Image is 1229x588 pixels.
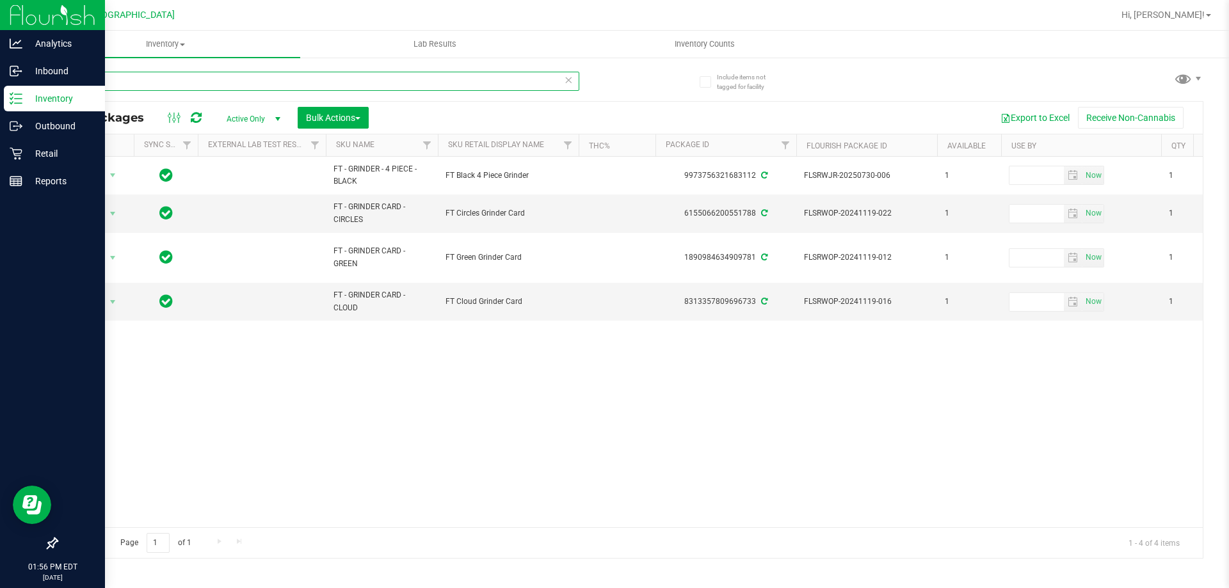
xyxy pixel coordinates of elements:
[446,170,571,182] span: FT Black 4 Piece Grinder
[717,72,781,91] span: Include items not tagged for facility
[10,120,22,132] inline-svg: Outbound
[305,134,326,156] a: Filter
[804,207,929,219] span: FLSRWOP-20241119-022
[1169,296,1217,308] span: 1
[22,63,99,79] p: Inbound
[22,173,99,189] p: Reports
[775,134,796,156] a: Filter
[1082,205,1104,223] span: select
[1082,166,1104,185] span: Set Current date
[336,140,374,149] a: SKU Name
[564,72,573,88] span: Clear
[804,251,929,264] span: FLSRWOP-20241119-012
[1169,251,1217,264] span: 1
[10,65,22,77] inline-svg: Inbound
[10,147,22,160] inline-svg: Retail
[159,248,173,266] span: In Sync
[654,170,798,182] div: 9973756321683112
[87,10,175,20] span: [GEOGRAPHIC_DATA]
[105,249,121,267] span: select
[300,31,570,58] a: Lab Results
[10,175,22,187] inline-svg: Reports
[570,31,839,58] a: Inventory Counts
[1082,204,1104,223] span: Set Current date
[22,91,99,106] p: Inventory
[10,37,22,50] inline-svg: Analytics
[10,92,22,105] inline-svg: Inventory
[945,296,993,308] span: 1
[177,134,198,156] a: Filter
[759,297,767,306] span: Sync from Compliance System
[654,296,798,308] div: 8313357809696733
[144,140,193,149] a: Sync Status
[1171,141,1185,150] a: Qty
[446,251,571,264] span: FT Green Grinder Card
[67,111,157,125] span: All Packages
[333,289,430,314] span: FT - GRINDER CARD - CLOUD
[992,107,1078,129] button: Export to Excel
[666,140,709,149] a: Package ID
[657,38,752,50] span: Inventory Counts
[1011,141,1036,150] a: Use By
[759,253,767,262] span: Sync from Compliance System
[654,251,798,264] div: 1890984634909781
[31,31,300,58] a: Inventory
[947,141,986,150] a: Available
[1078,107,1184,129] button: Receive Non-Cannabis
[13,486,51,524] iframe: Resource center
[1169,207,1217,219] span: 1
[56,72,579,91] input: Search Package ID, Item Name, SKU, Lot or Part Number...
[807,141,887,150] a: Flourish Package ID
[105,166,121,184] span: select
[105,205,121,223] span: select
[147,533,170,553] input: 1
[22,146,99,161] p: Retail
[417,134,438,156] a: Filter
[208,140,309,149] a: External Lab Test Result
[804,170,929,182] span: FLSRWJR-20250730-006
[306,113,360,123] span: Bulk Actions
[1082,166,1104,184] span: select
[159,166,173,184] span: In Sync
[759,209,767,218] span: Sync from Compliance System
[446,207,571,219] span: FT Circles Grinder Card
[1082,293,1104,311] span: select
[446,296,571,308] span: FT Cloud Grinder Card
[1064,166,1082,184] span: select
[759,171,767,180] span: Sync from Compliance System
[1064,293,1082,311] span: select
[22,36,99,51] p: Analytics
[1064,205,1082,223] span: select
[448,140,544,149] a: Sku Retail Display Name
[1118,533,1190,552] span: 1 - 4 of 4 items
[22,118,99,134] p: Outbound
[1082,292,1104,311] span: Set Current date
[1082,249,1104,267] span: select
[159,292,173,310] span: In Sync
[6,573,99,582] p: [DATE]
[159,204,173,222] span: In Sync
[654,207,798,219] div: 6155066200551788
[396,38,474,50] span: Lab Results
[6,561,99,573] p: 01:56 PM EDT
[1169,170,1217,182] span: 1
[1121,10,1205,20] span: Hi, [PERSON_NAME]!
[105,293,121,311] span: select
[1082,248,1104,267] span: Set Current date
[945,170,993,182] span: 1
[333,201,430,225] span: FT - GRINDER CARD - CIRCLES
[109,533,202,553] span: Page of 1
[31,38,300,50] span: Inventory
[333,163,430,187] span: FT - GRINDER - 4 PIECE - BLACK
[945,207,993,219] span: 1
[804,296,929,308] span: FLSRWOP-20241119-016
[589,141,610,150] a: THC%
[298,107,369,129] button: Bulk Actions
[945,251,993,264] span: 1
[333,245,430,269] span: FT - GRINDER CARD - GREEN
[558,134,579,156] a: Filter
[1064,249,1082,267] span: select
